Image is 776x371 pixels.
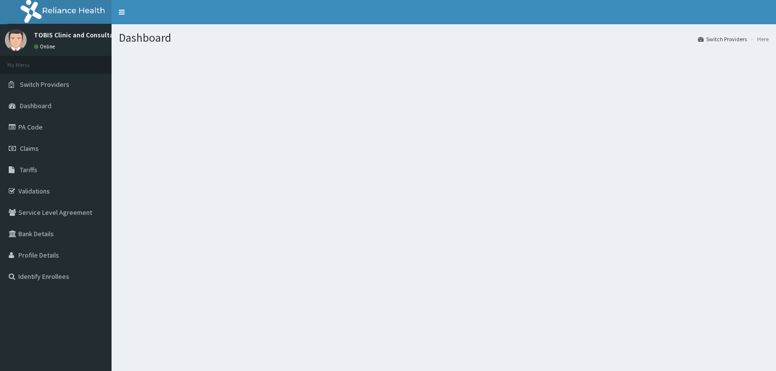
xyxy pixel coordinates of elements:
[20,144,39,153] span: Claims
[20,101,51,110] span: Dashboard
[698,35,747,43] a: Switch Providers
[5,29,27,51] img: User Image
[119,32,769,44] h1: Dashboard
[748,35,769,43] li: Here
[34,32,124,38] p: TOBIS Clinic and Consultants
[20,80,69,89] span: Switch Providers
[20,165,37,174] span: Tariffs
[34,43,57,50] a: Online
